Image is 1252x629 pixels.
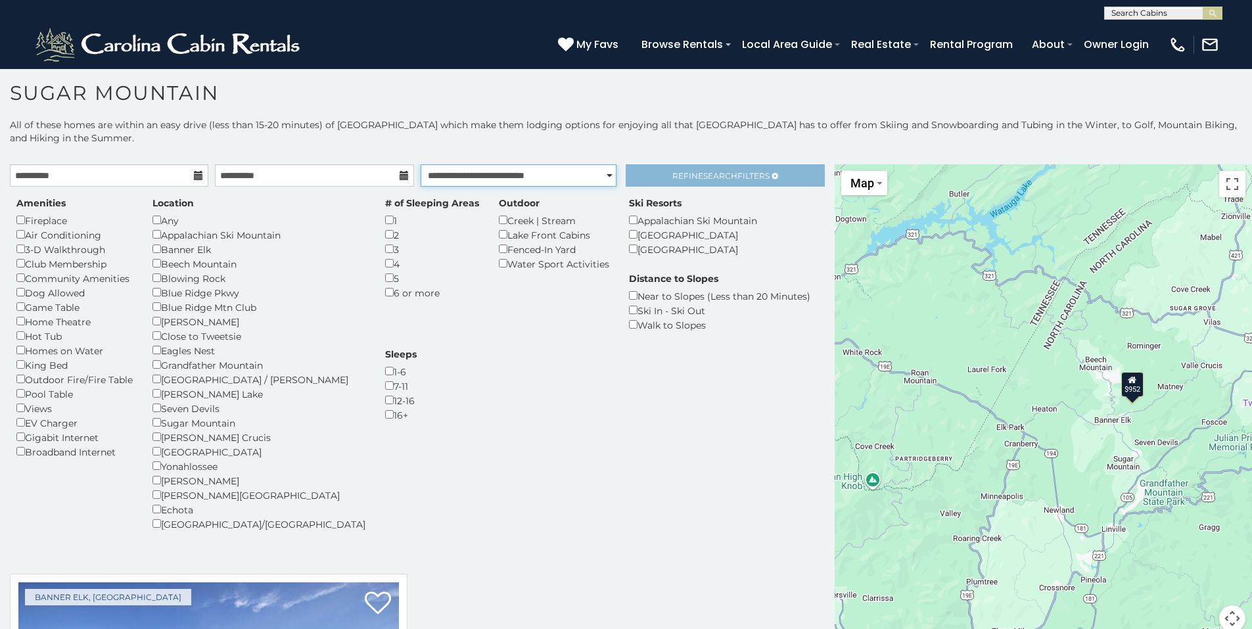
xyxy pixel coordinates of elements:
[152,415,365,430] div: Sugar Mountain
[152,358,365,372] div: Grandfather Mountain
[152,285,365,300] div: Blue Ridge Pkwy
[385,393,417,408] div: 12-16
[16,227,133,242] div: Air Conditioning
[152,444,365,459] div: [GEOGRAPHIC_DATA]
[152,459,365,473] div: Yonahlossee
[152,488,365,502] div: [PERSON_NAME][GEOGRAPHIC_DATA]
[152,256,365,271] div: Beech Mountain
[16,444,133,459] div: Broadband Internet
[152,430,365,444] div: [PERSON_NAME] Crucis
[841,171,887,195] button: Change map style
[499,227,609,242] div: Lake Front Cabins
[16,343,133,358] div: Homes on Water
[16,358,133,372] div: King Bed
[16,242,133,256] div: 3-D Walkthrough
[385,271,479,285] div: 5
[152,502,365,517] div: Echota
[16,415,133,430] div: EV Charger
[16,372,133,386] div: Outdoor Fire/Fire Table
[499,213,609,227] div: Creek | Stream
[1121,372,1144,397] div: $952
[16,386,133,401] div: Pool Table
[385,256,479,271] div: 4
[1169,35,1187,54] img: phone-regular-white.png
[152,227,365,242] div: Appalachian Ski Mountain
[735,33,839,56] a: Local Area Guide
[385,213,479,227] div: 1
[152,473,365,488] div: [PERSON_NAME]
[152,386,365,401] div: [PERSON_NAME] Lake
[385,408,417,422] div: 16+
[152,517,365,531] div: [GEOGRAPHIC_DATA]/[GEOGRAPHIC_DATA]
[629,317,810,332] div: Walk to Slopes
[152,271,365,285] div: Blowing Rock
[629,197,682,210] label: Ski Resorts
[365,590,391,618] a: Add to favorites
[152,213,365,227] div: Any
[16,329,133,343] div: Hot Tub
[152,197,194,210] label: Location
[629,272,718,285] label: Distance to Slopes
[703,171,737,181] span: Search
[635,33,730,56] a: Browse Rentals
[152,242,365,256] div: Banner Elk
[25,589,191,605] a: Banner Elk, [GEOGRAPHIC_DATA]
[385,242,479,256] div: 3
[576,36,618,53] span: My Favs
[16,271,133,285] div: Community Amenities
[385,227,479,242] div: 2
[850,176,874,190] span: Map
[16,314,133,329] div: Home Theatre
[629,303,810,317] div: Ski In - Ski Out
[1201,35,1219,54] img: mail-regular-white.png
[16,197,66,210] label: Amenities
[33,25,306,64] img: White-1-2.png
[152,314,365,329] div: [PERSON_NAME]
[385,197,479,210] label: # of Sleeping Areas
[152,300,365,314] div: Blue Ridge Mtn Club
[626,164,824,187] a: RefineSearchFilters
[499,256,609,271] div: Water Sport Activities
[1219,171,1245,197] button: Toggle fullscreen view
[629,289,810,303] div: Near to Slopes (Less than 20 Minutes)
[558,36,622,53] a: My Favs
[923,33,1019,56] a: Rental Program
[1077,33,1155,56] a: Owner Login
[629,213,757,227] div: Appalachian Ski Mountain
[629,242,757,256] div: [GEOGRAPHIC_DATA]
[1025,33,1071,56] a: About
[845,33,917,56] a: Real Estate
[16,285,133,300] div: Dog Allowed
[385,379,417,393] div: 7-11
[499,242,609,256] div: Fenced-In Yard
[152,401,365,415] div: Seven Devils
[152,372,365,386] div: [GEOGRAPHIC_DATA] / [PERSON_NAME]
[385,364,417,379] div: 1-6
[629,227,757,242] div: [GEOGRAPHIC_DATA]
[16,213,133,227] div: Fireplace
[16,300,133,314] div: Game Table
[152,329,365,343] div: Close to Tweetsie
[385,348,417,361] label: Sleeps
[499,197,540,210] label: Outdoor
[16,430,133,444] div: Gigabit Internet
[672,171,770,181] span: Refine Filters
[16,401,133,415] div: Views
[152,343,365,358] div: Eagles Nest
[16,256,133,271] div: Club Membership
[385,285,479,300] div: 6 or more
